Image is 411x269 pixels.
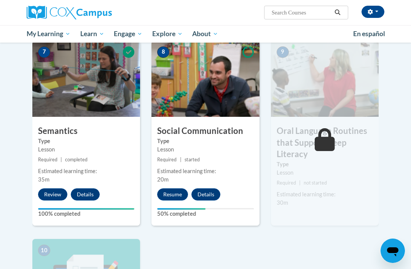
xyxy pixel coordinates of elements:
span: Learn [80,29,104,38]
label: Type [157,137,253,145]
span: About [192,29,218,38]
div: Main menu [21,25,390,43]
label: Type [38,137,134,145]
span: 7 [38,46,50,58]
div: Estimated learning time: [157,167,253,175]
span: | [61,157,62,162]
iframe: Button to launch messaging window [381,239,405,263]
a: Engage [109,25,147,43]
a: En español [348,26,390,42]
img: Cox Campus [27,6,112,19]
span: completed [65,157,88,162]
h3: Social Communication [151,125,259,137]
h3: Semantics [32,125,140,137]
img: Course Image [32,41,140,117]
span: 35m [38,176,49,183]
button: Search [332,8,343,17]
span: 8 [157,46,169,58]
div: Lesson [277,169,373,177]
button: Details [191,188,220,201]
span: Required [38,157,57,162]
button: Resume [157,188,188,201]
span: Required [157,157,177,162]
span: My Learning [27,29,70,38]
div: Estimated learning time: [38,167,134,175]
label: Type [277,160,373,169]
a: My Learning [22,25,75,43]
span: started [185,157,200,162]
label: 100% completed [38,210,134,218]
div: Estimated learning time: [277,190,373,199]
a: Cox Campus [27,6,138,19]
img: Course Image [151,41,259,117]
div: Lesson [38,145,134,154]
a: About [188,25,223,43]
span: 20m [157,176,169,183]
span: Engage [114,29,142,38]
span: not started [304,180,327,186]
button: Account Settings [362,6,384,18]
span: 9 [277,46,289,58]
h3: Oral Language Routines that Support Deep Literacy [271,125,379,160]
input: Search Courses [271,8,332,17]
span: En español [353,30,385,38]
div: Lesson [157,145,253,154]
label: 50% completed [157,210,253,218]
span: 30m [277,199,288,206]
span: | [180,157,182,162]
a: Explore [147,25,188,43]
span: | [299,180,301,186]
img: Course Image [271,41,379,117]
div: Your progress [38,208,134,210]
div: Your progress [157,208,205,210]
button: Review [38,188,67,201]
span: 10 [38,245,50,256]
button: Details [71,188,100,201]
span: Required [277,180,296,186]
a: Learn [75,25,109,43]
span: Explore [152,29,183,38]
